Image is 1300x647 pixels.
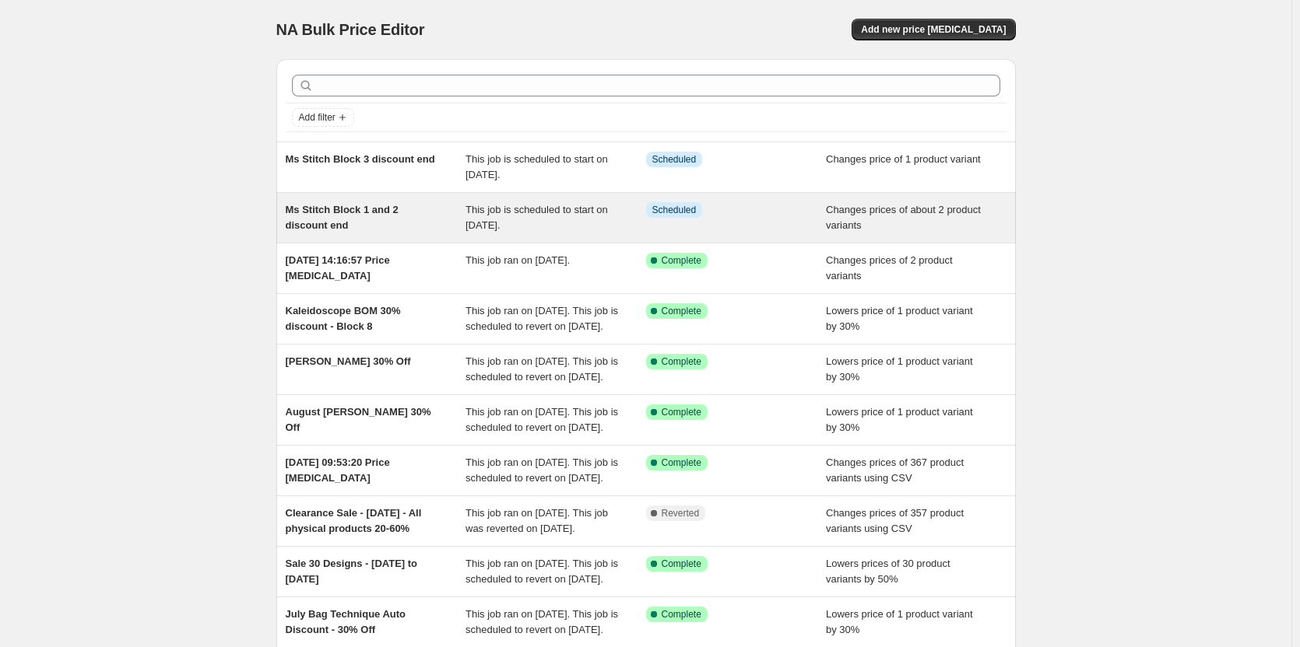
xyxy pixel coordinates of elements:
span: NA Bulk Price Editor [276,21,425,38]
span: Complete [662,305,701,317]
span: Complete [662,456,701,469]
span: Changes prices of 367 product variants using CSV [826,456,964,484]
span: This job ran on [DATE]. This job is scheduled to revert on [DATE]. [466,558,618,585]
span: Kaleidoscope BOM 30% discount - Block 8 [286,305,401,332]
span: August [PERSON_NAME] 30% Off [286,406,431,433]
span: Clearance Sale - [DATE] - All physical products 20-60% [286,507,422,534]
span: Complete [662,355,701,368]
span: Scheduled [652,153,697,166]
span: [DATE] 09:53:20 Price [MEDICAL_DATA] [286,456,390,484]
span: This job ran on [DATE]. This job is scheduled to revert on [DATE]. [466,608,618,635]
span: Lowers price of 1 product variant by 30% [826,608,973,635]
span: This job is scheduled to start on [DATE]. [466,204,608,231]
span: This job ran on [DATE]. This job is scheduled to revert on [DATE]. [466,355,618,383]
span: Changes prices of 357 product variants using CSV [826,507,964,534]
span: Changes price of 1 product variant [826,153,981,165]
span: Changes prices of about 2 product variants [826,204,981,231]
span: This job is scheduled to start on [DATE]. [466,153,608,180]
span: This job ran on [DATE]. This job is scheduled to revert on [DATE]. [466,456,618,484]
span: Ms Stitch Block 1 and 2 discount end [286,204,399,231]
span: Complete [662,406,701,418]
span: Lowers price of 1 product variant by 30% [826,406,973,433]
span: Lowers prices of 30 product variants by 50% [826,558,950,585]
span: Ms Stitch Block 3 discount end [286,153,435,165]
span: Scheduled [652,204,697,216]
span: Reverted [662,507,700,519]
span: Complete [662,558,701,570]
button: Add new price [MEDICAL_DATA] [852,19,1015,40]
span: Changes prices of 2 product variants [826,254,953,282]
span: This job ran on [DATE]. This job is scheduled to revert on [DATE]. [466,305,618,332]
span: This job ran on [DATE]. This job is scheduled to revert on [DATE]. [466,406,618,433]
span: [DATE] 14:16:57 Price [MEDICAL_DATA] [286,254,390,282]
span: [PERSON_NAME] 30% Off [286,355,411,367]
span: Complete [662,608,701,621]
span: Add new price [MEDICAL_DATA] [861,23,1006,36]
span: Sale 30 Designs - [DATE] to [DATE] [286,558,418,585]
span: Lowers price of 1 product variant by 30% [826,355,973,383]
span: Complete [662,254,701,267]
span: Add filter [299,111,336,124]
span: July Bag Technique Auto Discount - 30% Off [286,608,406,635]
span: Lowers price of 1 product variant by 30% [826,305,973,332]
span: This job ran on [DATE]. This job was reverted on [DATE]. [466,507,608,534]
button: Add filter [292,108,354,127]
span: This job ran on [DATE]. [466,254,570,266]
